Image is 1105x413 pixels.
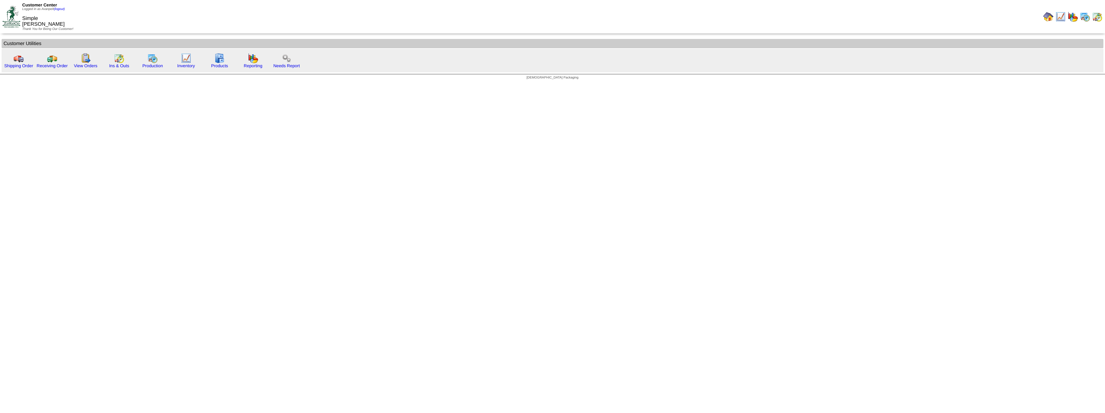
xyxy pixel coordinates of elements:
img: calendarprod.gif [147,53,158,63]
img: truck.gif [14,53,24,63]
img: home.gif [1043,12,1053,22]
span: [DEMOGRAPHIC_DATA] Packaging [526,76,578,79]
a: Receiving Order [37,63,68,68]
a: Inventory [177,63,195,68]
img: calendarinout.gif [1092,12,1102,22]
img: workflow.png [281,53,292,63]
span: Logged in as Avanpelt [22,7,65,11]
a: View Orders [74,63,97,68]
span: Simple [PERSON_NAME] [22,16,65,27]
img: truck2.gif [47,53,57,63]
img: graph.gif [248,53,258,63]
a: Production [142,63,163,68]
img: graph.gif [1068,12,1078,22]
img: workorder.gif [80,53,91,63]
a: Shipping Order [4,63,33,68]
a: Reporting [244,63,262,68]
img: cabinet.gif [214,53,225,63]
img: line_graph.gif [1055,12,1066,22]
img: calendarinout.gif [114,53,124,63]
img: ZoRoCo_Logo(Green%26Foil)%20jpg.webp [3,6,20,27]
td: Customer Utilities [2,39,1103,48]
a: Ins & Outs [109,63,129,68]
a: Needs Report [273,63,300,68]
img: calendarprod.gif [1080,12,1090,22]
a: (logout) [54,7,65,11]
a: Products [211,63,228,68]
span: Thank You for Being Our Customer! [22,27,73,31]
span: Customer Center [22,3,57,7]
img: line_graph.gif [181,53,191,63]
